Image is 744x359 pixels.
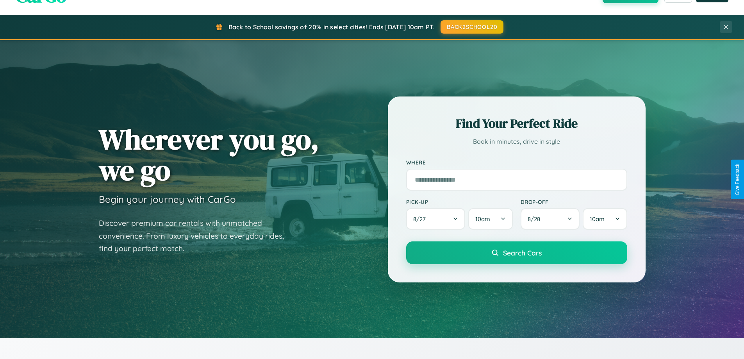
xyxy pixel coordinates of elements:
h3: Begin your journey with CarGo [99,193,236,205]
span: 8 / 27 [413,215,430,223]
div: Give Feedback [735,164,740,195]
p: Book in minutes, drive in style [406,136,627,147]
button: 8/28 [521,208,580,230]
button: 10am [583,208,627,230]
p: Discover premium car rentals with unmatched convenience. From luxury vehicles to everyday rides, ... [99,217,294,255]
label: Pick-up [406,198,513,205]
span: Search Cars [503,248,542,257]
label: Where [406,159,627,166]
button: 10am [468,208,512,230]
span: 8 / 28 [528,215,544,223]
button: BACK2SCHOOL20 [441,20,503,34]
label: Drop-off [521,198,627,205]
button: 8/27 [406,208,466,230]
span: 10am [475,215,490,223]
h2: Find Your Perfect Ride [406,115,627,132]
span: Back to School savings of 20% in select cities! Ends [DATE] 10am PT. [228,23,435,31]
button: Search Cars [406,241,627,264]
h1: Wherever you go, we go [99,124,319,186]
span: 10am [590,215,605,223]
